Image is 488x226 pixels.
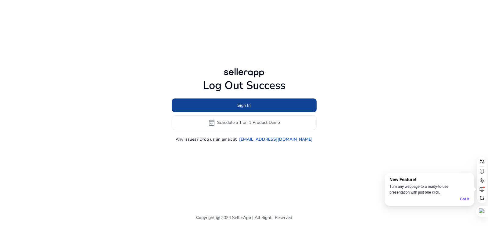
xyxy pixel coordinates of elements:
button: Sign In [172,98,317,112]
a: [EMAIL_ADDRESS][DOMAIN_NAME] [239,136,313,143]
span: Sign In [237,102,251,109]
h1: Log Out Success [172,79,317,92]
span: event_available [208,119,215,126]
p: Any issues? Drop us an email at [176,136,237,143]
button: event_availableSchedule a 1 on 1 Product Demo [172,115,317,130]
